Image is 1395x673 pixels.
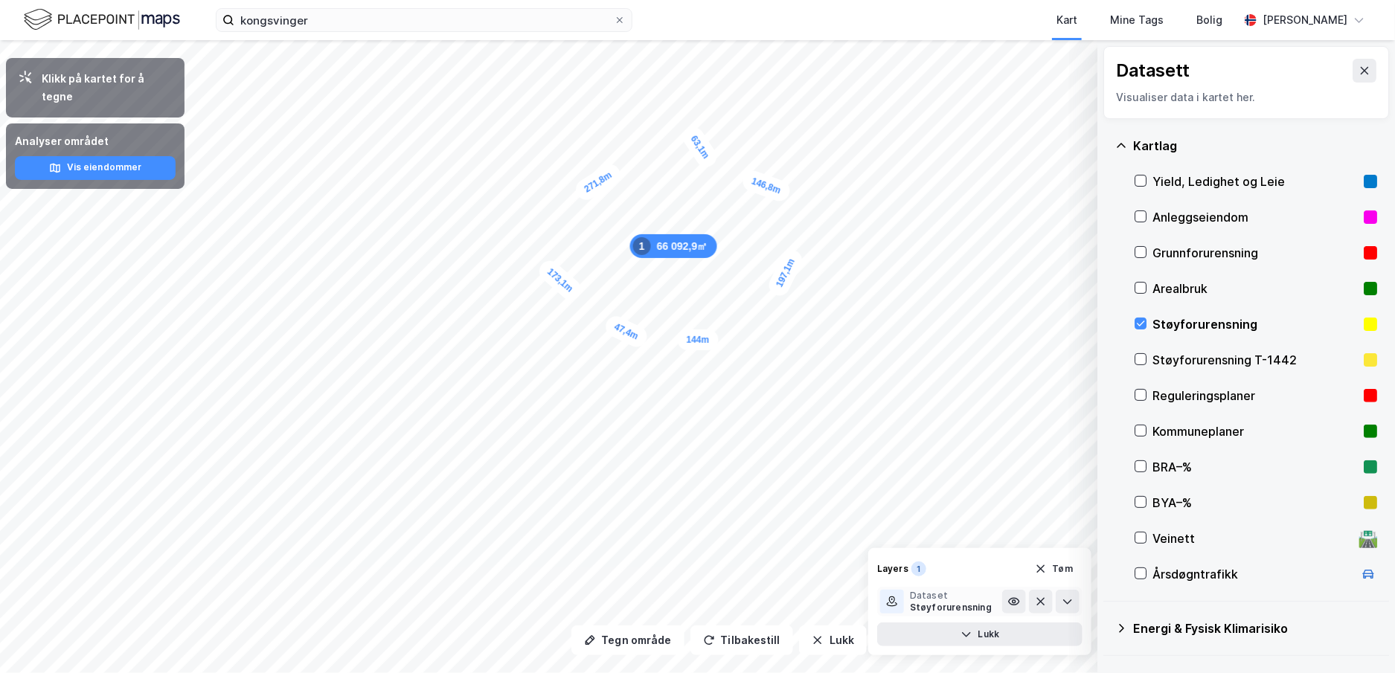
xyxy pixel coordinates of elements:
[910,602,992,614] div: Støyforurensning
[1152,351,1358,369] div: Støyforurensning T-1442
[24,7,180,33] img: logo.f888ab2527a4732fd821a326f86c7f29.svg
[15,156,176,180] button: Vis eiendommer
[1152,208,1358,226] div: Anleggseiendom
[633,237,651,255] div: 1
[1133,137,1377,155] div: Kartlag
[1152,280,1358,297] div: Arealbruk
[630,234,717,258] div: Map marker
[690,625,793,655] button: Tilbakestill
[571,625,684,655] button: Tegn område
[1359,529,1379,548] div: 🛣️
[1263,11,1347,29] div: [PERSON_NAME]
[1116,59,1190,83] div: Datasett
[572,161,624,204] div: Map marker
[1152,422,1358,440] div: Kommuneplaner
[1116,88,1376,106] div: Visualiser data i kartet her.
[1056,11,1077,29] div: Kart
[678,329,719,350] div: Map marker
[42,70,173,106] div: Klikk på kartet for å tegne
[910,590,992,602] div: Dataset
[1110,11,1164,29] div: Mine Tags
[1196,11,1222,29] div: Bolig
[1152,529,1353,547] div: Veinett
[1321,602,1395,673] div: Kontrollprogram for chat
[234,9,614,31] input: Søk på adresse, matrikkel, gårdeiere, leietakere eller personer
[535,257,585,304] div: Map marker
[799,625,867,655] button: Lukk
[911,561,926,576] div: 1
[1152,244,1358,262] div: Grunnforurensning
[1321,602,1395,673] iframe: Chat Widget
[877,622,1083,646] button: Lukk
[1152,494,1358,512] div: BYA–%
[1152,565,1353,583] div: Årsdøgntrafikk
[1152,458,1358,476] div: BRA–%
[877,563,908,575] div: Layers
[766,247,806,299] div: Map marker
[740,168,792,204] div: Map marker
[1152,315,1358,333] div: Støyforurensning
[603,313,650,350] div: Map marker
[679,123,720,171] div: Map marker
[1152,173,1358,190] div: Yield, Ledighet og Leie
[15,132,176,150] div: Analyser området
[1152,387,1358,405] div: Reguleringsplaner
[1133,619,1377,637] div: Energi & Fysisk Klimarisiko
[1025,557,1083,581] button: Tøm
